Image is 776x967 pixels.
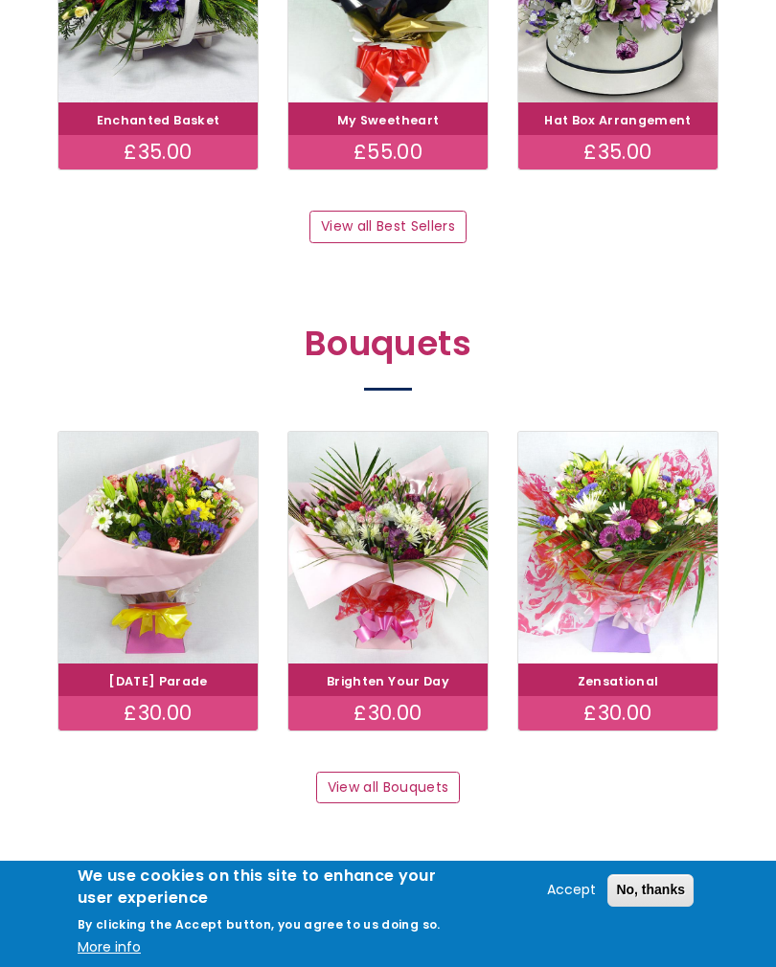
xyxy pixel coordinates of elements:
h2: We use cookies on this site to enhance your user experience [78,866,450,909]
div: £30.00 [58,696,258,731]
div: £30.00 [518,696,718,731]
div: £55.00 [288,135,488,169]
img: Brighten Your Day [288,432,488,664]
img: Carnival Parade [58,432,258,664]
button: Accept [539,879,604,902]
a: Zensational [578,673,659,689]
h2: Bouquets [57,324,719,374]
a: My Sweetheart [337,112,440,128]
a: View all Best Sellers [309,211,466,243]
a: View all Bouquets [316,772,460,804]
a: Brighten Your Day [327,673,449,689]
a: Enchanted Basket [97,112,220,128]
button: More info [78,936,141,959]
div: £30.00 [288,696,488,731]
div: £35.00 [518,135,718,169]
img: Zensational [518,432,718,664]
button: No, thanks [607,874,694,907]
div: £35.00 [58,135,258,169]
a: [DATE] Parade [108,673,208,689]
p: By clicking the Accept button, you agree to us doing so. [78,916,441,933]
a: Hat Box Arrangement [544,112,692,128]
